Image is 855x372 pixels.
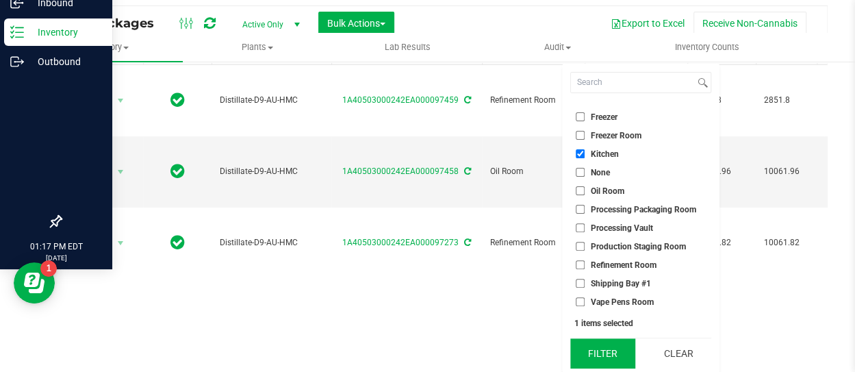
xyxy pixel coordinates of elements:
[591,224,653,232] span: Processing Vault
[576,149,585,158] input: Kitchen
[6,240,106,253] p: 01:17 PM EDT
[170,233,185,252] span: In Sync
[6,253,106,263] p: [DATE]
[571,73,695,92] input: Search
[591,132,641,140] span: Freezer Room
[576,131,585,140] input: Freezer Room
[183,41,332,53] span: Plants
[327,18,385,29] span: Bulk Actions
[591,187,624,195] span: Oil Room
[656,41,758,53] span: Inventory Counts
[576,242,585,251] input: Production Staging Room
[462,95,471,105] span: Sync from Compliance System
[696,94,748,107] span: 2851.8
[576,168,585,177] input: None
[10,55,24,69] inline-svg: Outbound
[342,95,459,105] a: 1A40503000242EA000097459
[183,33,333,62] a: Plants
[490,94,576,107] span: Refinement Room
[112,162,129,182] span: select
[342,238,459,247] a: 1A40503000242EA000097273
[342,166,459,176] a: 1A40503000242EA000097458
[633,33,782,62] a: Inventory Counts
[591,280,651,288] span: Shipping Bay #1
[40,260,57,277] iframe: Resource center unread badge
[764,94,816,107] span: 2851.8
[591,261,656,269] span: Refinement Room
[483,41,632,53] span: Audit
[71,16,168,31] span: All Packages
[576,112,585,121] input: Freezer
[220,236,323,249] span: Distillate-D9-AU-HMC
[764,165,816,178] span: 10061.96
[24,24,106,40] p: Inventory
[591,113,617,121] span: Freezer
[170,90,185,110] span: In Sync
[318,12,394,35] button: Bulk Actions
[220,94,323,107] span: Distillate-D9-AU-HMC
[483,33,633,62] a: Audit
[645,338,711,369] button: Clear
[24,53,106,70] p: Outbound
[696,165,748,178] span: 10061.96
[490,165,576,178] span: Oil Room
[576,260,585,269] input: Refinement Room
[112,91,129,110] span: select
[490,236,576,249] span: Refinement Room
[696,236,748,249] span: 10061.82
[14,262,55,303] iframe: Resource center
[591,206,696,214] span: Processing Packaging Room
[170,162,185,181] span: In Sync
[576,297,585,306] input: Vape Pens Room
[10,25,24,39] inline-svg: Inventory
[574,319,707,328] div: 1 items selected
[591,150,619,158] span: Kitchen
[570,338,636,369] button: Filter
[112,234,129,253] span: select
[576,205,585,214] input: Processing Packaging Room
[462,166,471,176] span: Sync from Compliance System
[591,243,686,251] span: Production Staging Room
[366,41,449,53] span: Lab Results
[576,279,585,288] input: Shipping Bay #1
[591,298,654,306] span: Vape Pens Room
[591,169,610,177] span: None
[462,238,471,247] span: Sync from Compliance System
[693,12,806,35] button: Receive Non-Cannabis
[576,223,585,232] input: Processing Vault
[602,12,693,35] button: Export to Excel
[220,165,323,178] span: Distillate-D9-AU-HMC
[764,236,816,249] span: 10061.82
[576,186,585,195] input: Oil Room
[333,33,483,62] a: Lab Results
